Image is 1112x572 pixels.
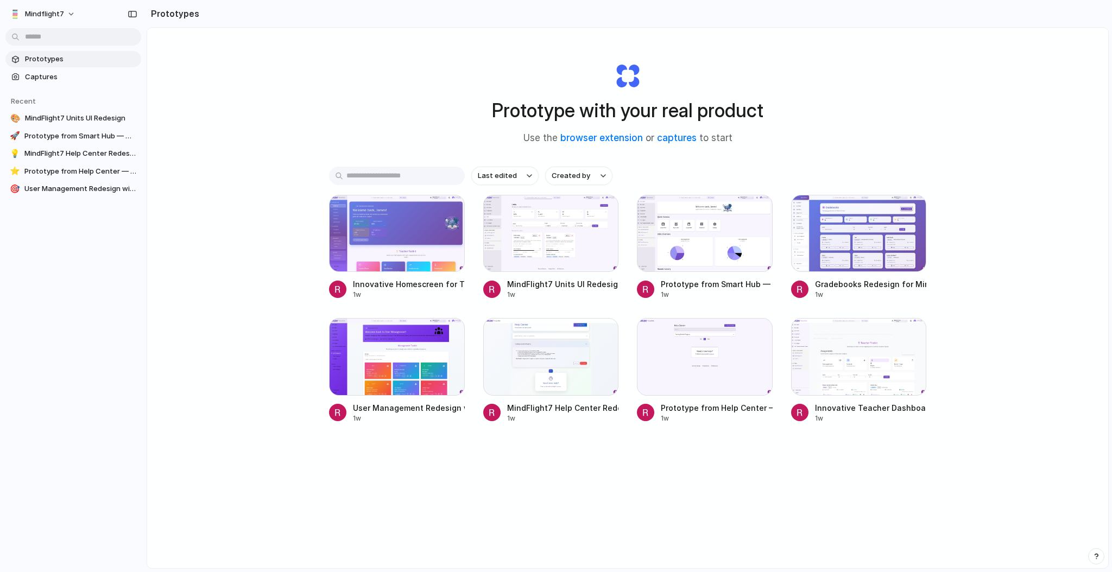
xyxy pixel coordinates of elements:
[507,402,619,414] div: MindFlight7 Help Center Redesign
[5,128,141,144] a: 🚀Prototype from Smart Hub — Welcome Back, [PERSON_NAME]
[492,96,763,125] h1: Prototype with your real product
[507,278,619,290] div: MindFlight7 Units UI Redesign
[815,414,927,423] div: 1w
[5,163,141,180] a: ⭐Prototype from Help Center — MindFlight7 Smart Hub
[353,290,465,300] div: 1w
[483,318,619,423] a: MindFlight7 Help Center RedesignMindFlight7 Help Center Redesign1w
[661,402,773,414] div: Prototype from Help Center — MindFlight7 Smart Hub
[353,402,465,414] div: User Management Redesign with New Themes
[5,51,141,67] a: Prototypes
[5,69,141,85] a: Captures
[661,278,773,290] div: Prototype from Smart Hub — Welcome Back, [PERSON_NAME]
[661,414,773,423] div: 1w
[815,278,927,290] div: Gradebooks Redesign for MindFlight7
[24,131,137,142] span: Prototype from Smart Hub — Welcome Back, [PERSON_NAME]
[560,132,643,143] a: browser extension
[353,414,465,423] div: 1w
[329,195,465,300] a: Innovative Homescreen for TeachersInnovative Homescreen for Teachers1w
[478,170,517,181] span: Last edited
[10,148,20,159] div: 💡
[24,166,137,177] span: Prototype from Help Center — MindFlight7 Smart Hub
[5,110,141,126] a: 🎨MindFlight7 Units UI Redesign
[507,414,619,423] div: 1w
[25,72,137,82] span: Captures
[25,9,64,20] span: Mindflight7
[10,166,20,177] div: ⭐
[10,113,21,124] div: 🎨
[507,290,619,300] div: 1w
[637,195,773,300] a: Prototype from Smart Hub — Welcome Back, JamesPrototype from Smart Hub — Welcome Back, [PERSON_NA...
[25,54,137,65] span: Prototypes
[5,181,141,197] a: 🎯User Management Redesign with New Themes
[147,7,199,20] h2: Prototypes
[11,97,36,105] span: Recent
[545,167,612,185] button: Created by
[661,290,773,300] div: 1w
[637,318,773,423] a: Prototype from Help Center — MindFlight7 Smart HubPrototype from Help Center — MindFlight7 Smart ...
[815,290,927,300] div: 1w
[24,183,137,194] span: User Management Redesign with New Themes
[815,402,927,414] div: Innovative Teacher Dashboard for MindFlight7
[24,148,137,159] span: MindFlight7 Help Center Redesign
[10,183,20,194] div: 🎯
[25,113,137,124] span: MindFlight7 Units UI Redesign
[5,5,81,23] button: Mindflight7
[10,131,20,142] div: 🚀
[657,132,697,143] a: captures
[552,170,590,181] span: Created by
[523,131,732,145] span: Use the or to start
[353,278,465,290] div: Innovative Homescreen for Teachers
[791,195,927,300] a: Gradebooks Redesign for MindFlight7Gradebooks Redesign for MindFlight71w
[5,145,141,162] a: 💡MindFlight7 Help Center Redesign
[471,167,539,185] button: Last edited
[483,195,619,300] a: MindFlight7 Units UI RedesignMindFlight7 Units UI Redesign1w
[791,318,927,423] a: Innovative Teacher Dashboard for MindFlight7Innovative Teacher Dashboard for MindFlight71w
[329,318,465,423] a: User Management Redesign with New ThemesUser Management Redesign with New Themes1w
